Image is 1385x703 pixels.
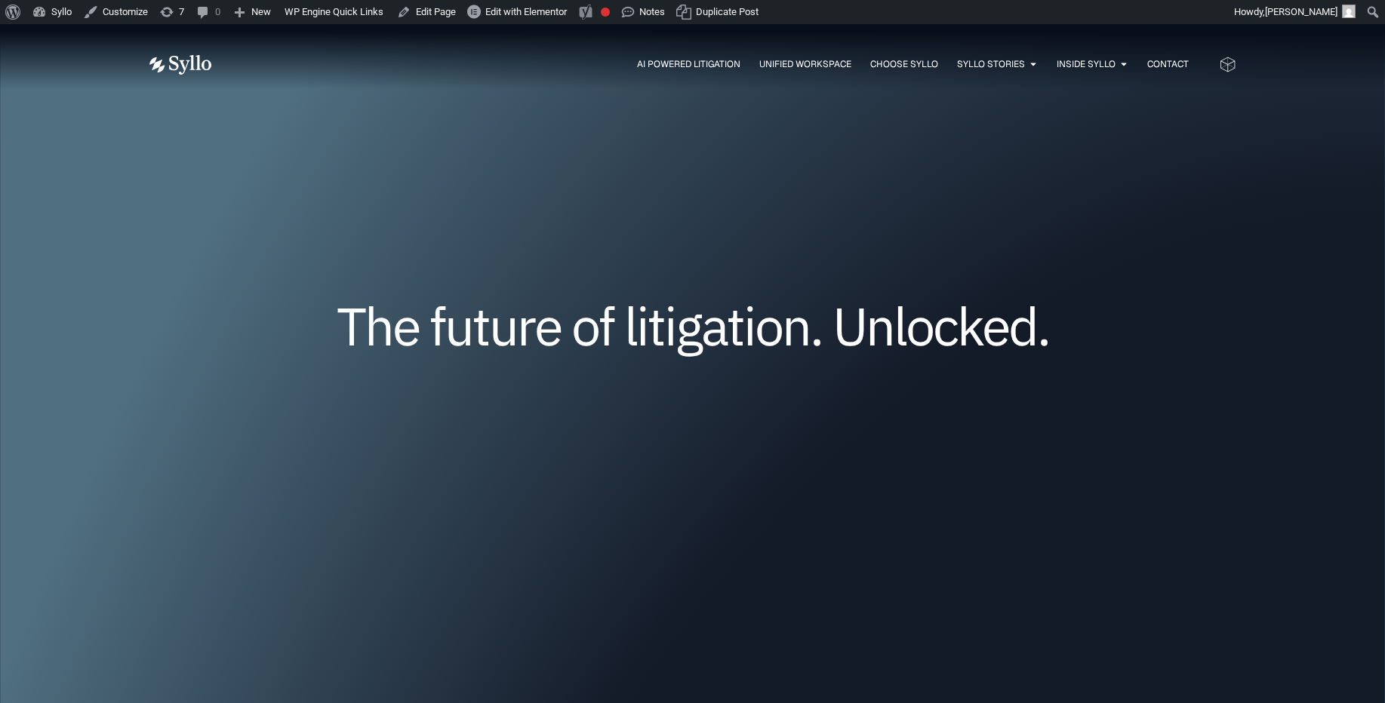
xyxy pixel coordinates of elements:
[1147,57,1189,71] a: Contact
[1265,6,1337,17] span: [PERSON_NAME]
[759,57,851,71] a: Unified Workspace
[149,55,211,75] img: Vector
[242,57,1189,72] div: Menu Toggle
[240,301,1146,351] h1: The future of litigation. Unlocked.
[601,8,610,17] div: Focus keyphrase not set
[637,57,740,71] a: AI Powered Litigation
[957,57,1025,71] a: Syllo Stories
[485,6,567,17] span: Edit with Elementor
[870,57,938,71] a: Choose Syllo
[242,57,1189,72] nav: Menu
[1057,57,1116,71] a: Inside Syllo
